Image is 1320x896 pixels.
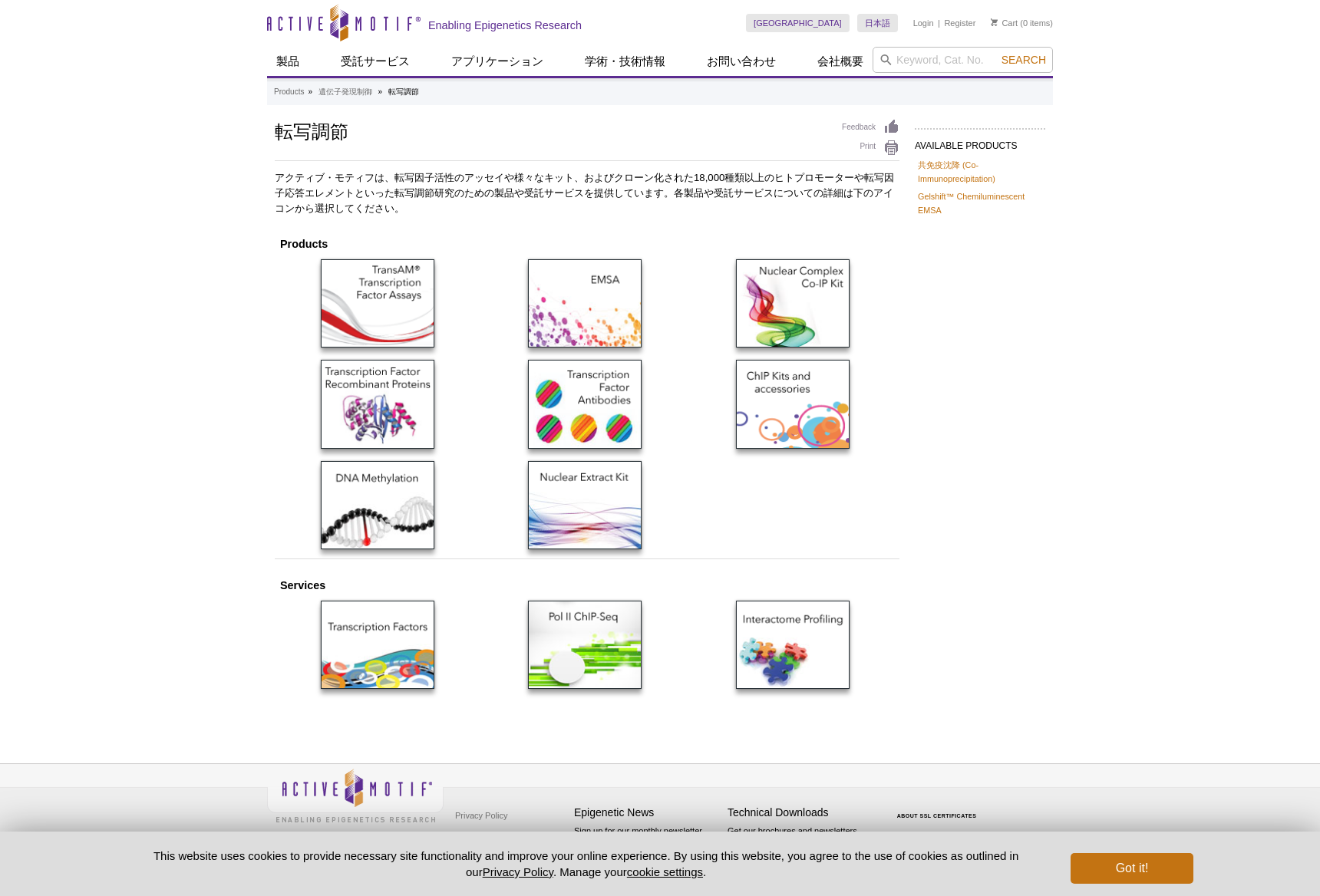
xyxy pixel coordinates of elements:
a: Feedback [842,119,899,136]
a: 製品 [267,47,309,76]
p: Sign up for our monthly newsletter highlighting recent publications in the field of epigenetics. [574,825,720,877]
a: ABOUT SSL CERTIFICATES [897,813,977,819]
a: Products [274,85,304,99]
a: Gelshift™ Chemiluminescent EMSA [528,259,642,352]
img: DNA Methylation Products [321,461,434,549]
p: This website uses cookies to provide necessary site functionality and improve your online experie... [127,848,1045,880]
img: FactorPath™ Services [321,601,434,689]
img: Gelshift™ Chemiluminescent EMSA [528,259,642,348]
img: ChIP Kis & Accessories [736,360,850,448]
button: Got it! [1071,853,1193,884]
a: アプリケーション [442,47,553,76]
li: 転写調節 [388,87,419,96]
img: Transcription Factor Recombinant Proteins [321,360,434,448]
a: [GEOGRAPHIC_DATA] [746,14,850,32]
th: Products [276,233,898,255]
a: Login [913,18,934,28]
th: Services [276,575,898,596]
a: 遺伝子発現制御 [318,85,372,99]
a: Register [944,18,975,28]
h2: AVAILABLE PRODUCTS [915,128,1045,156]
a: Privacy Policy [483,865,553,878]
a: お問い合わせ [698,47,785,76]
input: Keyword, Cat. No. [873,47,1053,73]
h1: 転写調節 [275,119,827,142]
img: Nuclear Extract Kit [528,461,642,549]
a: Transcription Factor Antibodies [528,360,642,453]
li: » [308,87,312,96]
p: アクティブ・モティフは、転写因子活性のアッセイや様々なキット、およびクローン化された18,000種類以上のヒトプロモーターや転写因子応答エレメントといった転写調節研究のための製品や受託サービスを... [275,170,899,216]
a: 学術・技術情報 [576,47,675,76]
a: 共免疫沈降 (Co-Immunoprecipitation) [918,158,1042,186]
img: RIME Services [736,601,850,689]
p: Get our brochures and newsletters, or request them by mail. [728,825,873,864]
img: Your Cart [991,18,998,26]
a: 日本語 [857,14,898,32]
img: Transcription Factor Antibodies [528,360,642,448]
table: Click to Verify - This site chose Symantec SSL for secure e-commerce and confidential communicati... [881,791,996,825]
a: Privacy Policy [451,804,511,827]
img: Nuclear Complex Co-IP Kit [736,259,850,348]
h2: Enabling Epigenetics Research [428,18,582,32]
a: Terms & Conditions [451,827,532,850]
h4: Technical Downloads [728,806,873,819]
span: Search [1002,54,1046,66]
img: TransAM ELISA Assays [321,259,434,348]
li: (0 items) [991,14,1053,32]
button: cookie settings [627,865,703,878]
a: 会社概要 [808,47,873,76]
li: | [938,14,940,32]
a: Cart [991,18,1018,28]
button: Search [997,53,1051,67]
a: 受託サービス [332,47,419,76]
a: Print [842,140,899,156]
li: » [378,87,383,96]
img: TranscriptionPath™ Services [528,601,642,689]
a: ChIP Kits & Accessories [736,360,850,453]
a: Gelshift™ Chemiluminescent EMSA [918,189,1042,217]
img: Active Motif, [267,764,444,826]
a: TransAM ELISA Assays [321,259,434,352]
h4: Epigenetic News [574,806,720,819]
